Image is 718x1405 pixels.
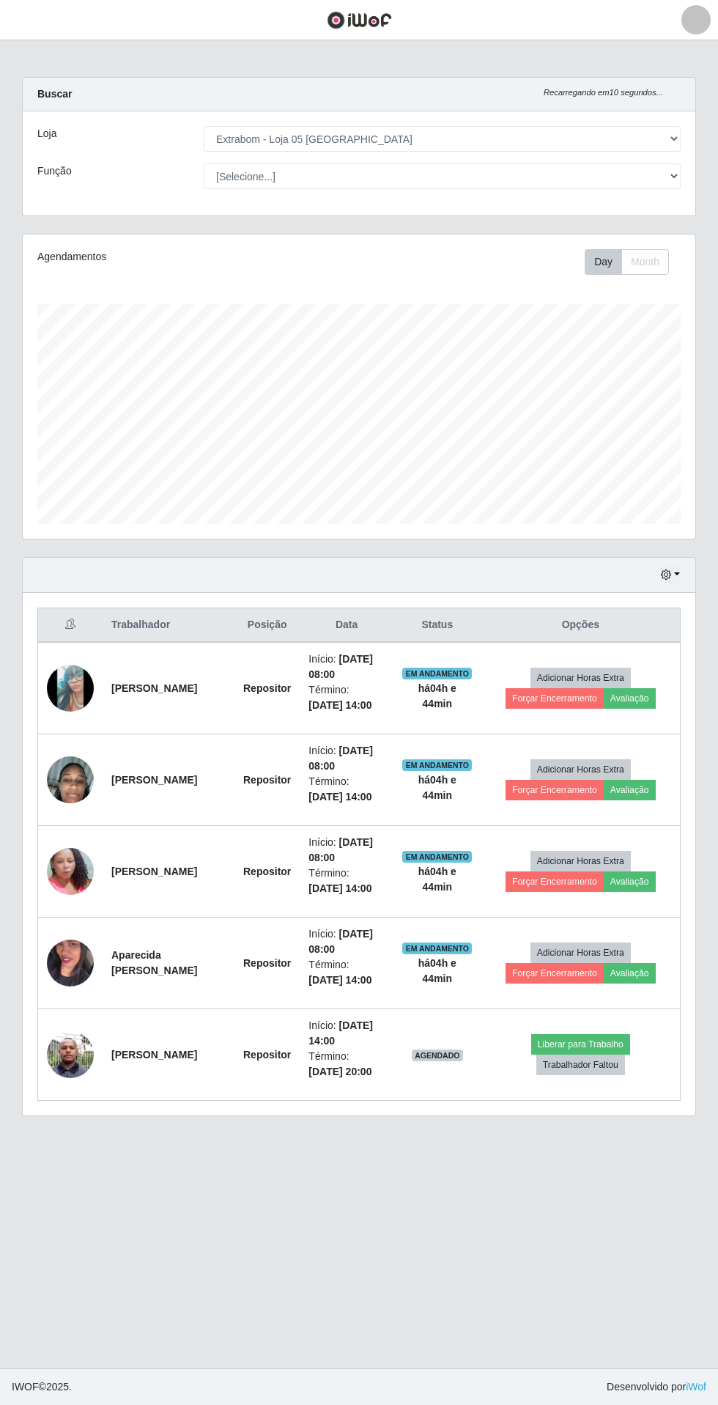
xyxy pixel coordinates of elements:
time: [DATE] 08:00 [308,745,373,772]
strong: há 04 h e 44 min [418,866,456,893]
div: Toolbar with button groups [585,249,681,275]
strong: Repositor [243,957,291,969]
strong: há 04 h e 44 min [418,682,456,709]
label: Função [37,163,72,179]
a: iWof [686,1381,706,1393]
li: Término: [308,682,385,713]
div: Agendamentos [37,249,292,265]
button: Adicionar Horas Extra [530,943,631,963]
time: [DATE] 14:00 [308,974,371,986]
label: Loja [37,126,56,141]
button: Forçar Encerramento [506,688,604,709]
li: Início: [308,652,385,682]
button: Forçar Encerramento [506,871,604,892]
i: Recarregando em 10 segundos... [544,88,663,97]
strong: há 04 h e 44 min [418,957,456,984]
time: [DATE] 14:00 [308,1019,373,1047]
button: Forçar Encerramento [506,963,604,984]
img: 1755510400416.jpeg [47,830,94,913]
button: Forçar Encerramento [506,780,604,800]
button: Trabalhador Faltou [536,1055,625,1075]
span: EM ANDAMENTO [402,759,472,771]
img: 1756765827599.jpeg [47,921,94,1005]
button: Day [585,249,622,275]
div: First group [585,249,669,275]
time: [DATE] 08:00 [308,928,373,955]
time: [DATE] 08:00 [308,653,373,680]
li: Início: [308,743,385,774]
span: EM ANDAMENTO [402,943,472,954]
button: Month [621,249,669,275]
time: [DATE] 20:00 [308,1066,371,1077]
li: Término: [308,774,385,805]
span: AGENDADO [412,1050,463,1061]
button: Adicionar Horas Extra [530,851,631,871]
time: [DATE] 14:00 [308,882,371,894]
button: Avaliação [604,688,656,709]
li: Término: [308,957,385,988]
button: Adicionar Horas Extra [530,759,631,780]
strong: Repositor [243,682,291,694]
button: Adicionar Horas Extra [530,668,631,688]
span: Desenvolvido por [607,1379,706,1395]
strong: Repositor [243,774,291,786]
strong: [PERSON_NAME] [111,682,197,694]
time: [DATE] 14:00 [308,791,371,803]
time: [DATE] 14:00 [308,699,371,711]
button: Liberar para Trabalho [531,1034,630,1055]
span: EM ANDAMENTO [402,668,472,679]
li: Término: [308,1049,385,1080]
th: Trabalhador [103,608,234,643]
time: [DATE] 08:00 [308,836,373,863]
span: © 2025 . [12,1379,72,1395]
img: 1755380382994.jpeg [47,636,94,740]
strong: [PERSON_NAME] [111,774,197,786]
strong: [PERSON_NAME] [111,1049,197,1061]
strong: há 04 h e 44 min [418,774,456,801]
th: Posição [234,608,300,643]
th: Opções [481,608,681,643]
span: IWOF [12,1381,39,1393]
button: Avaliação [604,871,656,892]
li: Início: [308,835,385,866]
span: EM ANDAMENTO [402,851,472,863]
strong: Repositor [243,866,291,877]
th: Status [393,608,481,643]
li: Início: [308,1018,385,1049]
img: CoreUI Logo [327,11,392,29]
strong: Aparecida [PERSON_NAME] [111,949,197,976]
strong: [PERSON_NAME] [111,866,197,877]
strong: Buscar [37,88,72,100]
button: Avaliação [604,780,656,800]
img: 1756564773728.jpeg [47,1013,94,1096]
th: Data [300,608,393,643]
li: Término: [308,866,385,896]
button: Avaliação [604,963,656,984]
li: Início: [308,926,385,957]
img: 1755386143751.jpeg [47,738,94,822]
strong: Repositor [243,1049,291,1061]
